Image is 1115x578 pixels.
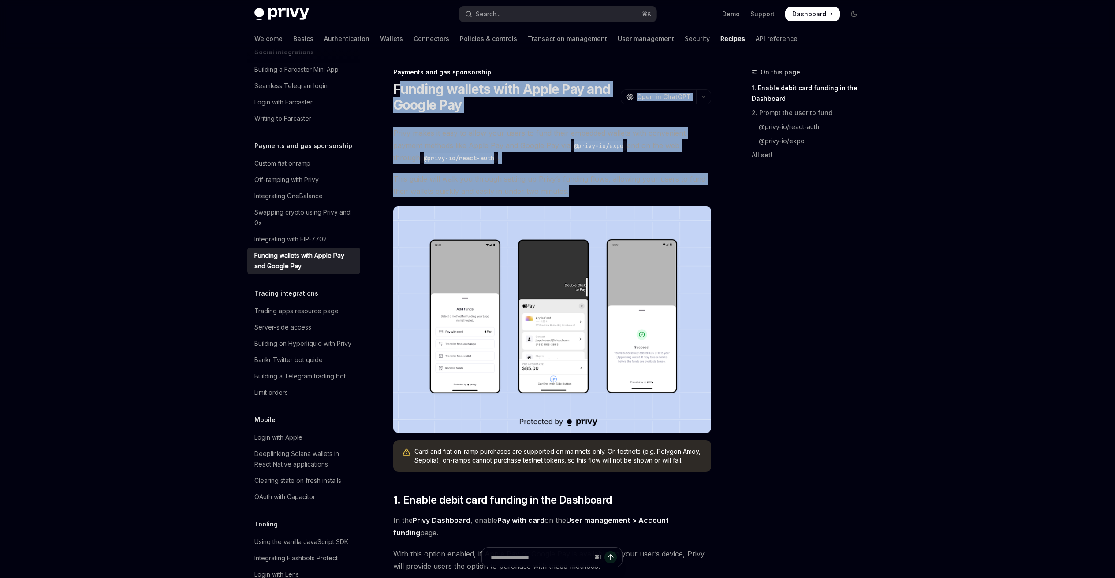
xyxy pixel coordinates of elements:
a: Basics [293,28,313,49]
a: Recipes [720,28,745,49]
a: All set! [752,148,868,162]
h5: Tooling [254,519,278,530]
h5: Trading integrations [254,288,318,299]
button: Open in ChatGPT [621,89,696,104]
span: Privy makes it easy to allow your users to fund their embedded wallets with convenient payment me... [393,127,711,164]
a: Bankr Twitter bot guide [247,352,360,368]
a: Welcome [254,28,283,49]
a: Trading apps resource page [247,303,360,319]
a: @privy-io/expo [752,134,868,148]
div: Off-ramping with Privy [254,174,319,185]
a: Building a Telegram trading bot [247,368,360,384]
div: Deeplinking Solana wallets in React Native applications [254,448,355,470]
a: API reference [756,28,798,49]
div: Search... [476,9,500,19]
a: Using the vanilla JavaScript SDK [247,534,360,550]
span: In the , enable on the page. [393,514,711,539]
div: Trading apps resource page [254,306,339,316]
span: On this page [761,67,800,78]
a: Server-side access [247,319,360,335]
h5: Payments and gas sponsorship [254,141,352,151]
a: User management [618,28,674,49]
div: Clearing state on fresh installs [254,475,341,486]
span: This guide will walk you through setting up Privy’s funding flows, allowing your users to fund th... [393,173,711,197]
a: Swapping crypto using Privy and 0x [247,204,360,231]
a: Custom fiat onramp [247,156,360,171]
a: Integrating with EIP-7702 [247,231,360,247]
span: Open in ChatGPT [637,93,691,101]
div: Integrating OneBalance [254,191,323,201]
div: Seamless Telegram login [254,81,328,91]
a: Deeplinking Solana wallets in React Native applications [247,446,360,472]
a: Login with Apple [247,430,360,445]
div: OAuth with Capacitor [254,492,315,502]
code: @privy-io/react-auth [420,153,498,163]
a: 1. Enable debit card funding in the Dashboard [752,81,868,106]
strong: Pay with card [497,516,544,525]
a: Integrating OneBalance [247,188,360,204]
div: Login with Farcaster [254,97,313,107]
a: Seamless Telegram login [247,78,360,94]
a: Building on Hyperliquid with Privy [247,336,360,352]
a: 2. Prompt the user to fund [752,106,868,120]
a: Policies & controls [460,28,517,49]
input: Ask a question... [491,548,591,567]
div: Writing to Farcaster [254,113,311,124]
div: Server-side access [254,322,311,333]
img: card-based-funding [393,206,711,433]
div: Using the vanilla JavaScript SDK [254,537,348,547]
a: Transaction management [528,28,607,49]
div: Funding wallets with Apple Pay and Google Pay [254,250,355,271]
div: Building a Farcaster Mini App [254,64,339,75]
span: 1. Enable debit card funding in the Dashboard [393,493,612,507]
a: Login with Farcaster [247,94,360,110]
a: Limit orders [247,385,360,400]
span: ⌘ K [642,11,651,18]
a: Security [685,28,710,49]
a: Writing to Farcaster [247,111,360,126]
a: Building a Farcaster Mini App [247,62,360,78]
button: Open search [459,6,656,22]
button: Toggle dark mode [847,7,861,21]
div: Building on Hyperliquid with Privy [254,338,351,349]
a: Connectors [414,28,449,49]
svg: Warning [402,448,411,457]
a: Integrating Flashbots Protect [247,550,360,566]
button: Send message [604,551,617,563]
div: Integrating with EIP-7702 [254,234,327,245]
a: Clearing state on fresh installs [247,473,360,489]
div: Bankr Twitter bot guide [254,355,323,365]
a: Demo [722,10,740,19]
div: Building a Telegram trading bot [254,371,346,382]
code: @privy-io/expo [571,141,627,151]
a: Off-ramping with Privy [247,172,360,188]
h5: Mobile [254,415,276,425]
div: Integrating Flashbots Protect [254,553,338,563]
span: Dashboard [792,10,826,19]
div: Login with Apple [254,432,302,443]
h1: Funding wallets with Apple Pay and Google Pay [393,81,617,113]
div: Swapping crypto using Privy and 0x [254,207,355,228]
a: Privy Dashboard [413,516,470,525]
a: Wallets [380,28,403,49]
div: Card and fiat on-ramp purchases are supported on mainnets only. On testnets (e.g. Polygon Amoy, S... [414,447,702,465]
a: Authentication [324,28,369,49]
a: OAuth with Capacitor [247,489,360,505]
a: Funding wallets with Apple Pay and Google Pay [247,248,360,274]
div: Payments and gas sponsorship [393,68,711,77]
div: Custom fiat onramp [254,158,310,169]
a: @privy-io/react-auth [752,120,868,134]
a: Support [750,10,775,19]
a: Dashboard [785,7,840,21]
div: Limit orders [254,387,288,398]
img: dark logo [254,8,309,20]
